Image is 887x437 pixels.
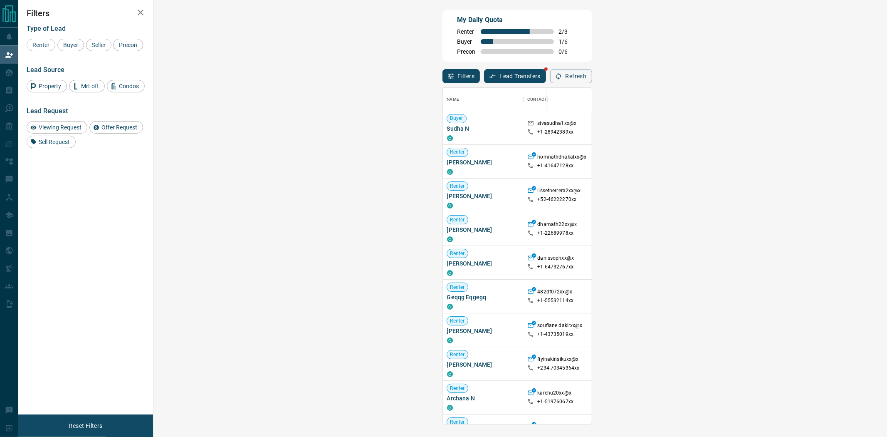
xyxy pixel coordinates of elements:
div: condos.ca [447,371,453,377]
span: Sudha N [447,124,519,133]
span: Type of Lead [27,25,66,32]
p: homnathdhakalxx@x [537,154,586,162]
p: danissophxx@x [537,255,574,263]
span: Viewing Request [36,124,84,131]
div: Viewing Request [27,121,87,134]
span: Renter [447,216,468,223]
div: condos.ca [447,236,453,242]
span: Buyer [60,42,81,48]
div: condos.ca [447,169,453,175]
p: +1- 43735019xx [537,331,573,338]
span: Offer Request [99,124,140,131]
span: Seller [89,42,109,48]
div: condos.ca [447,304,453,310]
span: 2 / 3 [559,28,577,35]
p: +1- 55532114xx [537,297,573,304]
div: condos.ca [447,135,453,141]
div: Offer Request [89,121,143,134]
span: Renter [447,183,468,190]
p: +1- 51976067xx [537,398,573,405]
p: soufiane.dakirxx@x [537,322,582,331]
span: 0 / 6 [559,48,577,55]
p: sivasudha1xx@x [537,120,576,129]
p: dharnath22xx@x [537,221,577,230]
span: Geqqg Eqgegq [447,293,519,301]
p: +52- 46222270xx [537,196,576,203]
div: Contact [527,88,547,111]
span: Renter [447,385,468,392]
p: +1- 41647128xx [537,162,573,169]
span: Renter [30,42,52,48]
span: 1 / 6 [559,38,577,45]
span: Renter [447,149,468,156]
div: Precon [113,39,143,51]
span: MrLoft [78,83,102,89]
span: Buyer [447,115,467,122]
button: Refresh [550,69,592,83]
span: Lead Source [27,66,64,74]
div: Name [443,88,524,111]
span: Renter [447,351,468,358]
span: Renter [447,284,468,291]
p: +1- 22689978xx [537,230,573,237]
div: condos.ca [447,338,453,343]
span: Renter [447,419,468,426]
span: Property [36,83,64,89]
div: Name [447,88,460,111]
span: Lead Request [27,107,68,115]
span: [PERSON_NAME] [447,259,519,268]
span: [PERSON_NAME] [447,192,519,200]
div: Seller [86,39,111,51]
button: Reset Filters [63,419,108,433]
span: Precon [457,48,476,55]
span: Archana N [447,394,519,402]
p: 482df072xx@x [537,288,572,297]
span: [PERSON_NAME] [447,327,519,335]
p: +1- 64732767xx [537,263,573,271]
div: Property [27,80,67,92]
div: Sell Request [27,136,76,148]
div: condos.ca [447,405,453,411]
span: Renter [447,250,468,257]
span: Renter [447,318,468,325]
p: lissetherrera2xx@x [537,187,581,196]
span: [PERSON_NAME] [447,360,519,369]
span: Precon [116,42,140,48]
div: Renter [27,39,55,51]
div: condos.ca [447,270,453,276]
div: Condos [107,80,145,92]
p: karchu20xx@x [537,390,571,398]
p: My Daily Quota [457,15,577,25]
span: [PERSON_NAME] [447,158,519,166]
button: Filters [442,69,480,83]
button: Lead Transfers [484,69,546,83]
p: +234- 70345364xx [537,365,579,372]
span: [PERSON_NAME] [447,226,519,234]
p: world.ashxaxx@x [537,423,578,432]
p: fiyinakinsikuxx@x [537,356,578,365]
p: +1- 28942389xx [537,129,573,136]
span: Buyer [457,38,476,45]
div: MrLoft [69,80,105,92]
span: Condos [116,83,142,89]
div: condos.ca [447,203,453,209]
span: Sell Request [36,139,73,145]
div: Buyer [57,39,84,51]
span: Renter [457,28,476,35]
h2: Filters [27,8,145,18]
